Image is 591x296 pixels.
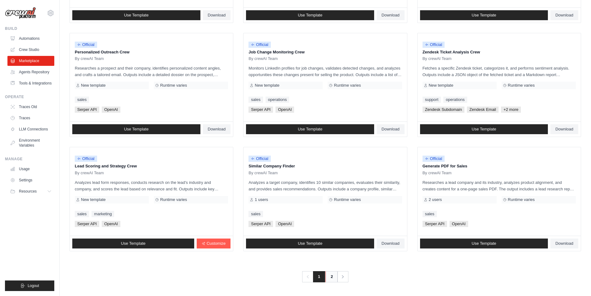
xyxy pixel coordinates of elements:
[75,171,104,175] span: By crewAI Team
[248,107,273,113] span: Serper API
[423,97,441,103] a: support
[255,197,268,202] span: 1 users
[298,127,322,132] span: Use Template
[423,221,447,227] span: Serper API
[467,107,499,113] span: Zendesk Email
[75,179,228,192] p: Analyzes lead form responses, conducts research on the lead's industry and company, and scores th...
[325,271,338,282] a: 2
[472,127,496,132] span: Use Template
[298,241,322,246] span: Use Template
[124,127,149,132] span: Use Template
[160,197,187,202] span: Runtime varies
[124,13,149,18] span: Use Template
[121,241,146,246] span: Use Template
[75,221,99,227] span: Serper API
[5,7,36,19] img: Logo
[472,13,496,18] span: Use Template
[313,271,325,282] span: 1
[298,13,322,18] span: Use Template
[7,45,54,55] a: Crew Studio
[450,221,468,227] span: OpenAI
[75,65,228,78] p: Researches a prospect and their company, identifies personalized content angles, and crafts a tai...
[7,164,54,174] a: Usage
[72,124,200,134] a: Use Template
[423,107,464,113] span: Zendesk Subdomain
[423,171,452,175] span: By crewAI Team
[248,65,402,78] p: Monitors LinkedIn profiles for job changes, validates detected changes, and analyzes opportunitie...
[92,211,114,217] a: marketing
[423,179,576,192] p: Researches a lead company and its industry, analyzes product alignment, and creates content for a...
[275,221,294,227] span: OpenAI
[7,56,54,66] a: Marketplace
[382,127,400,132] span: Download
[207,241,226,246] span: Customize
[75,107,99,113] span: Serper API
[248,49,402,55] p: Job Change Monitoring Crew
[423,42,445,48] span: Official
[550,124,578,134] a: Download
[160,83,187,88] span: Runtime varies
[102,221,120,227] span: OpenAI
[550,10,578,20] a: Download
[248,171,278,175] span: By crewAI Team
[246,124,374,134] a: Use Template
[75,211,89,217] a: sales
[7,102,54,112] a: Traces Old
[382,13,400,18] span: Download
[203,10,231,20] a: Download
[423,211,437,217] a: sales
[75,56,104,61] span: By crewAI Team
[5,94,54,99] div: Operate
[7,34,54,43] a: Automations
[423,65,576,78] p: Fetches a specific Zendesk ticket, categorizes it, and performs sentiment analysis. Outputs inclu...
[5,157,54,162] div: Manage
[334,197,361,202] span: Runtime varies
[377,239,405,248] a: Download
[7,175,54,185] a: Settings
[555,13,573,18] span: Download
[75,97,89,103] a: sales
[248,56,278,61] span: By crewAI Team
[7,135,54,150] a: Environment Variables
[246,10,374,20] a: Use Template
[555,241,573,246] span: Download
[7,113,54,123] a: Traces
[197,239,231,248] a: Customize
[248,179,402,192] p: Analyzes a target company, identifies 10 similar companies, evaluates their similarity, and provi...
[246,239,374,248] a: Use Template
[423,49,576,55] p: Zendesk Ticket Analysis Crew
[508,197,535,202] span: Runtime varies
[550,239,578,248] a: Download
[423,163,576,169] p: Generate PDF for Sales
[420,124,548,134] a: Use Template
[508,83,535,88] span: Runtime varies
[5,280,54,291] button: Logout
[208,127,226,132] span: Download
[208,13,226,18] span: Download
[75,49,228,55] p: Personalized Outreach Crew
[72,239,194,248] a: Use Template
[19,189,37,194] span: Resources
[248,163,402,169] p: Similar Company Finder
[555,127,573,132] span: Download
[7,78,54,88] a: Tools & Integrations
[28,283,39,288] span: Logout
[248,97,263,103] a: sales
[255,83,279,88] span: New template
[75,156,97,162] span: Official
[75,163,228,169] p: Lead Scoring and Strategy Crew
[429,197,442,202] span: 2 users
[420,10,548,20] a: Use Template
[382,241,400,246] span: Download
[377,124,405,134] a: Download
[429,83,453,88] span: New template
[302,271,348,282] nav: Pagination
[266,97,289,103] a: operations
[423,56,452,61] span: By crewAI Team
[203,124,231,134] a: Download
[420,239,548,248] a: Use Template
[248,211,263,217] a: sales
[7,124,54,134] a: LLM Connections
[81,83,105,88] span: New template
[81,197,105,202] span: New template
